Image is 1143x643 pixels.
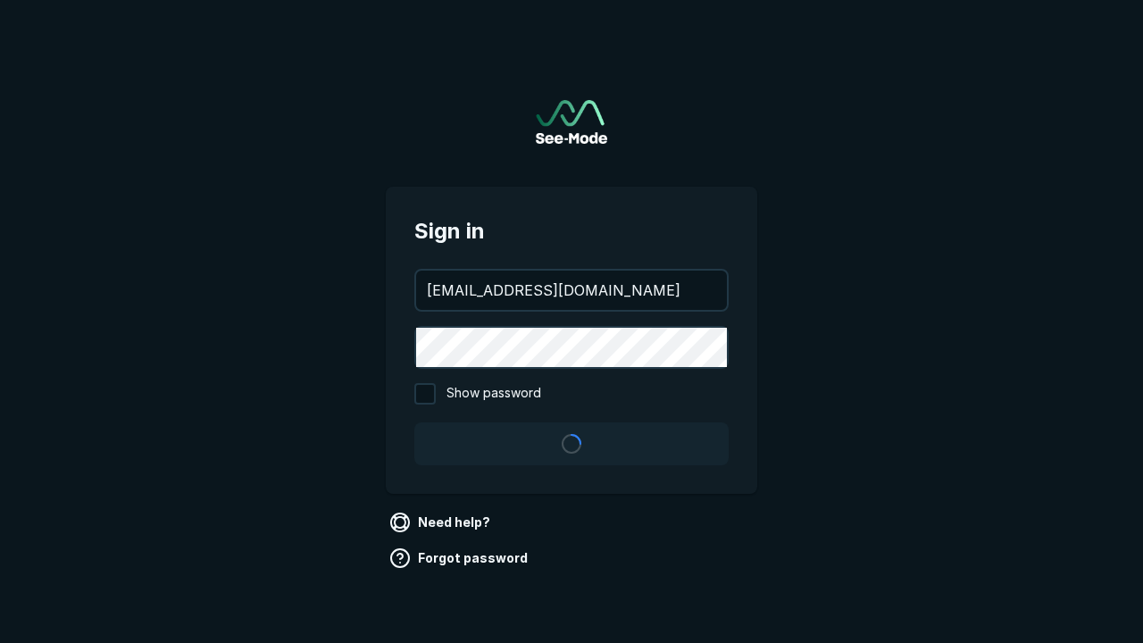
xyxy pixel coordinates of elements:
a: Need help? [386,508,497,537]
input: your@email.com [416,271,727,310]
img: See-Mode Logo [536,100,607,144]
span: Show password [446,383,541,405]
a: Go to sign in [536,100,607,144]
span: Sign in [414,215,729,247]
a: Forgot password [386,544,535,572]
